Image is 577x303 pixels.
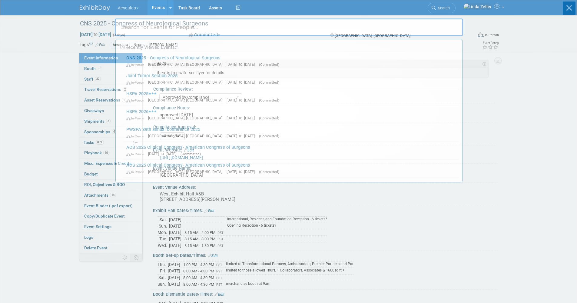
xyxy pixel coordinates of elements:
div: Recently Viewed Events: [119,39,459,52]
span: [DATE] to [DATE] [227,62,258,67]
span: [DATE] to [DATE] [148,151,179,156]
span: [DATE] to [DATE] [227,169,258,174]
a: PWSPA 39th annual conference 2025 In-Person [GEOGRAPHIC_DATA], [GEOGRAPHIC_DATA] [DATE] to [DATE]... [123,124,459,142]
span: (Committed) [259,62,279,67]
span: [GEOGRAPHIC_DATA], [GEOGRAPHIC_DATA] [148,80,225,85]
a: CNS 2025 - Congress of Neurological Surgeons In-Person [GEOGRAPHIC_DATA], [GEOGRAPHIC_DATA] [DATE... [123,52,459,70]
span: (Committed) [259,170,279,174]
span: In-Person [126,81,147,85]
span: [DATE] to [DATE] [227,134,258,138]
a: ACS 2025 Clinical Congress- American Congress of Surgeons In-Person [GEOGRAPHIC_DATA], [GEOGRAPHI... [123,160,459,177]
span: [DATE] to [DATE] [227,80,258,85]
span: [GEOGRAPHIC_DATA], [GEOGRAPHIC_DATA] [148,169,225,174]
span: (Committed) [259,134,279,138]
span: [DATE] to [DATE] [227,98,258,102]
a: Joint Tumor Section 2025 In-Person [GEOGRAPHIC_DATA], [GEOGRAPHIC_DATA] [DATE] to [DATE] (Committed) [123,70,459,88]
span: In-Person [126,170,147,174]
a: HSPA 2026 In-Person [GEOGRAPHIC_DATA], [GEOGRAPHIC_DATA] [DATE] to [DATE] (Committed) [123,106,459,124]
a: HSPA 2025 In-Person [GEOGRAPHIC_DATA], [GEOGRAPHIC_DATA] [DATE] to [DATE] (Committed) [123,88,459,106]
span: [GEOGRAPHIC_DATA], [GEOGRAPHIC_DATA] [148,116,225,120]
span: (Committed) [259,98,279,102]
span: [GEOGRAPHIC_DATA], [GEOGRAPHIC_DATA] [148,134,225,138]
span: [DATE] to [DATE] [227,116,258,120]
span: In-Person [126,98,147,102]
input: Search for Events or People... [115,18,463,36]
span: In-Person [126,152,147,156]
span: In-Person [126,116,147,120]
span: (Committed) [259,80,279,85]
span: (Committed) [259,116,279,120]
span: (Committed) [181,152,201,156]
a: ACS 2026 Clinical Congress- American Congress of Surgeons In-Person [DATE] to [DATE] (Committed) [123,142,459,159]
span: In-Person [126,63,147,67]
span: [GEOGRAPHIC_DATA], [GEOGRAPHIC_DATA] [148,62,225,67]
span: [GEOGRAPHIC_DATA], [GEOGRAPHIC_DATA] [148,98,225,102]
span: In-Person [126,134,147,138]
